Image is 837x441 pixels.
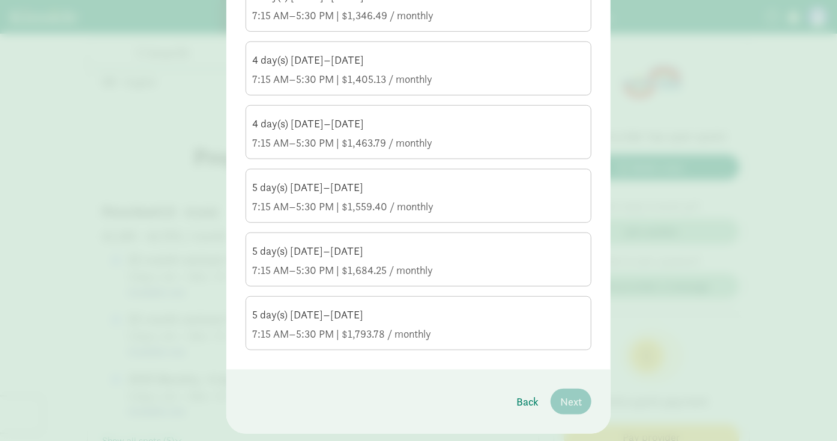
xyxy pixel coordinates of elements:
[252,117,585,131] div: 4 day(s) [DATE]–[DATE]
[551,389,591,415] button: Next
[252,53,585,67] div: 4 day(s) [DATE]–[DATE]
[252,180,585,195] div: 5 day(s) [DATE]–[DATE]
[252,244,585,258] div: 5 day(s) [DATE]–[DATE]
[560,394,582,410] span: Next
[507,389,548,415] button: Back
[252,263,585,278] div: 7:15 AM–5:30 PM | $1,684.25 / monthly
[252,308,585,322] div: 5 day(s) [DATE]–[DATE]
[252,8,585,23] div: 7:15 AM–5:30 PM | $1,346.49 / monthly
[252,199,585,214] div: 7:15 AM–5:30 PM | $1,559.40 / monthly
[252,136,585,150] div: 7:15 AM–5:30 PM | $1,463.79 / monthly
[252,72,585,87] div: 7:15 AM–5:30 PM | $1,405.13 / monthly
[252,327,585,341] div: 7:15 AM–5:30 PM | $1,793.78 / monthly
[516,394,539,410] span: Back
